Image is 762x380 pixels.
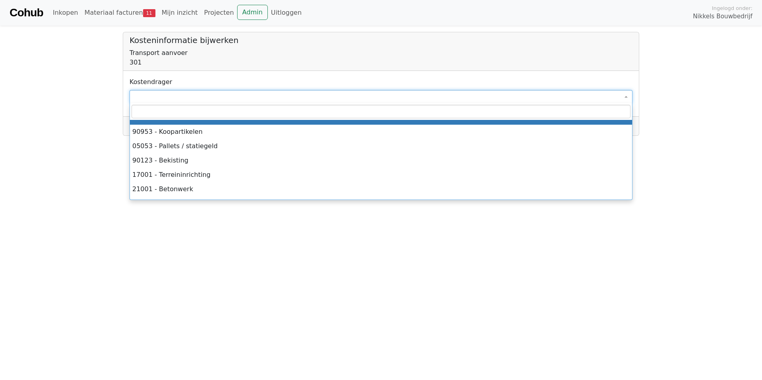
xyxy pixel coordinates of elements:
a: Projecten [201,5,237,21]
h5: Kosteninformatie bijwerken [130,35,632,45]
a: Uitloggen [268,5,305,21]
li: 90953 - Koopartikelen [130,125,632,139]
li: 05053 - Pallets / statiegeld [130,139,632,153]
span: Ingelogd onder: [712,4,752,12]
a: Materiaal facturen11 [81,5,159,21]
li: 17001 - Terreininrichting [130,168,632,182]
span: 11 [143,9,155,17]
span: Nikkels Bouwbedrijf [693,12,752,21]
li: 90123 - Bekisting [130,153,632,168]
a: Cohub [10,3,43,22]
a: Inkopen [49,5,81,21]
li: 21311 - [PERSON_NAME] [130,196,632,211]
label: Kostendrager [130,77,172,87]
div: 301 [130,58,632,67]
a: Admin [237,5,268,20]
a: Mijn inzicht [159,5,201,21]
div: Transport aanvoer [130,48,632,58]
li: 21001 - Betonwerk [130,182,632,196]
